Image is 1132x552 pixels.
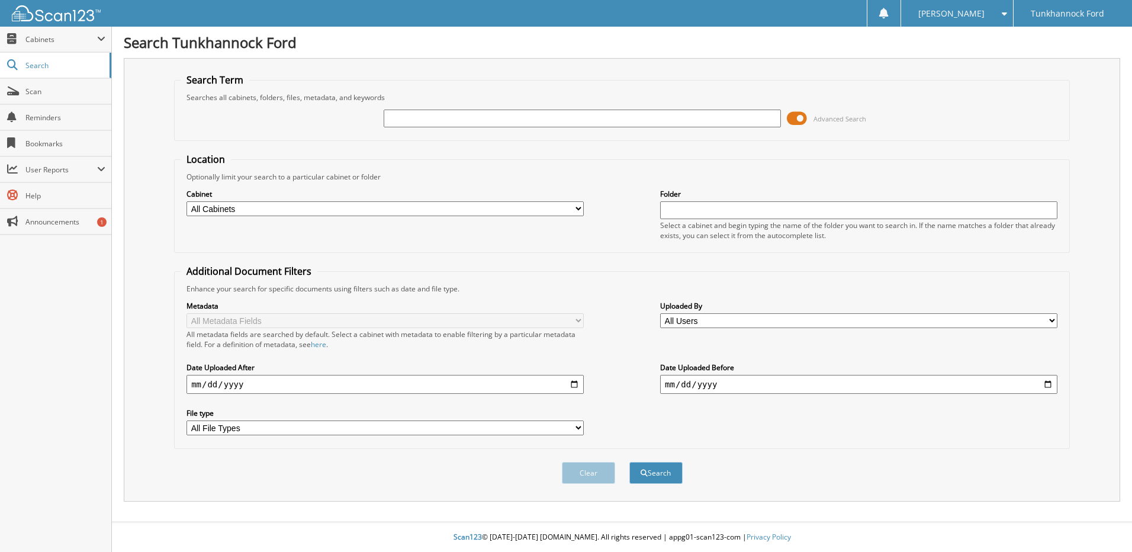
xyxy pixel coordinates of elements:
label: Date Uploaded Before [660,362,1057,373]
label: Date Uploaded After [186,362,584,373]
div: Select a cabinet and begin typing the name of the folder you want to search in. If the name match... [660,220,1057,240]
img: scan123-logo-white.svg [12,5,101,21]
span: Cabinets [25,34,97,44]
span: [PERSON_NAME] [918,10,985,17]
a: Privacy Policy [747,532,791,542]
label: Metadata [186,301,584,311]
label: Cabinet [186,189,584,199]
button: Clear [562,462,615,484]
span: Tunkhannock Ford [1031,10,1104,17]
span: Announcements [25,217,105,227]
span: Scan123 [454,532,482,542]
div: All metadata fields are searched by default. Select a cabinet with metadata to enable filtering b... [186,329,584,349]
button: Search [629,462,683,484]
div: 1 [97,217,107,227]
span: Help [25,191,105,201]
label: Uploaded By [660,301,1057,311]
input: start [186,375,584,394]
h1: Search Tunkhannock Ford [124,33,1120,52]
span: Reminders [25,113,105,123]
input: end [660,375,1057,394]
legend: Search Term [181,73,249,86]
label: File type [186,408,584,418]
div: © [DATE]-[DATE] [DOMAIN_NAME]. All rights reserved | appg01-scan123-com | [112,523,1132,552]
div: Enhance your search for specific documents using filters such as date and file type. [181,284,1063,294]
legend: Additional Document Filters [181,265,317,278]
span: User Reports [25,165,97,175]
span: Search [25,60,104,70]
label: Folder [660,189,1057,199]
a: here [311,339,326,349]
div: Searches all cabinets, folders, files, metadata, and keywords [181,92,1063,102]
span: Scan [25,86,105,97]
span: Bookmarks [25,139,105,149]
div: Optionally limit your search to a particular cabinet or folder [181,172,1063,182]
span: Advanced Search [813,114,866,123]
legend: Location [181,153,231,166]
